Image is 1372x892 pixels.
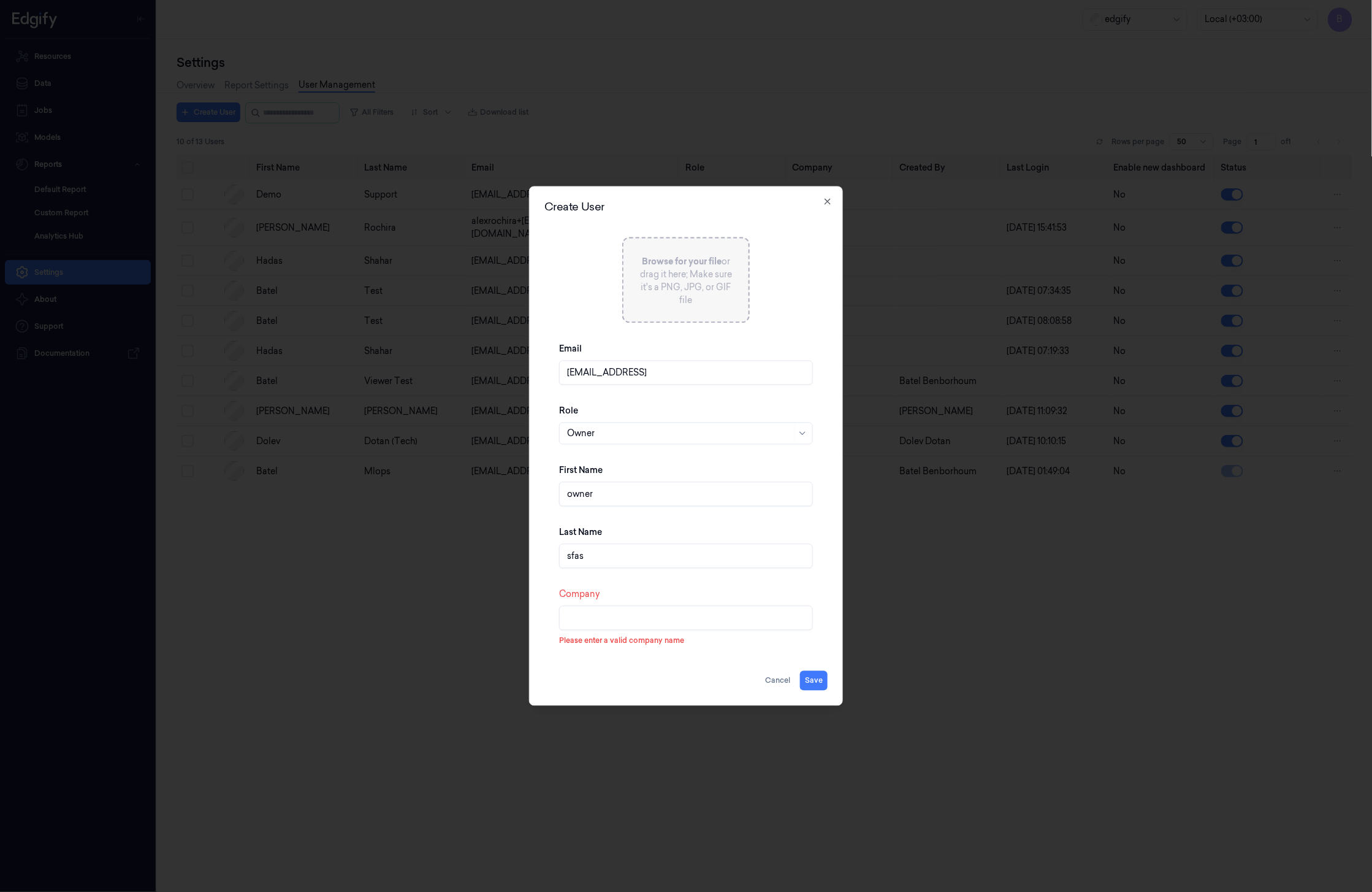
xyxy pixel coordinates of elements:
label: Last Name [559,526,602,539]
label: First Name [559,464,603,477]
p: or drag it here; Make sure it's a PNG, JPG, or GIF file [638,256,734,307]
label: Email [559,343,582,355]
button: Cancel [760,671,795,691]
p: Please enter a valid company name [559,636,813,647]
span: Browse for your file [642,256,722,267]
button: Save [800,671,828,691]
h2: Create User [544,202,828,213]
label: Role [559,405,578,417]
label: Company [559,589,600,600]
